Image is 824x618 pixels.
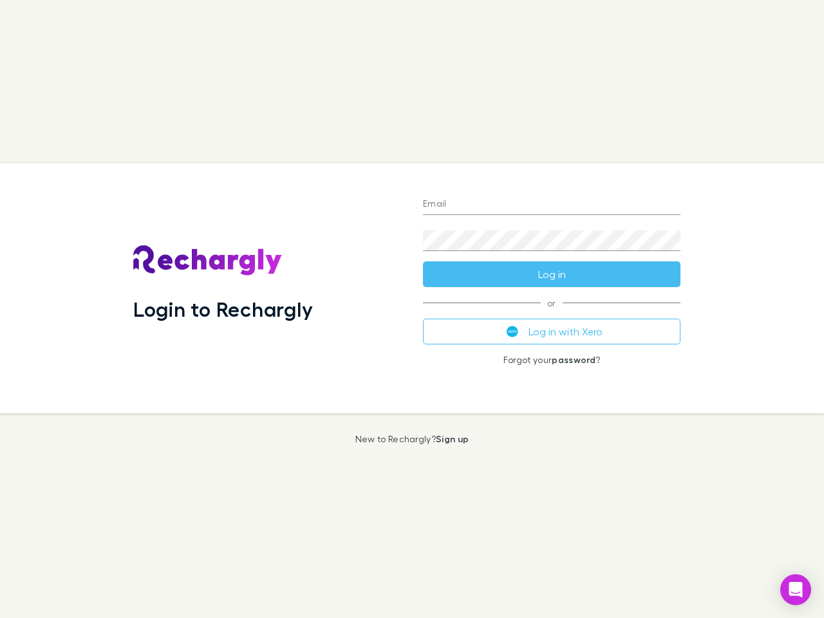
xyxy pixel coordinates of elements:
button: Log in [423,261,680,287]
img: Rechargly's Logo [133,245,283,276]
a: Sign up [436,433,469,444]
h1: Login to Rechargly [133,297,313,321]
div: Open Intercom Messenger [780,574,811,605]
button: Log in with Xero [423,319,680,344]
p: Forgot your ? [423,355,680,365]
a: password [552,354,595,365]
p: New to Rechargly? [355,434,469,444]
img: Xero's logo [507,326,518,337]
